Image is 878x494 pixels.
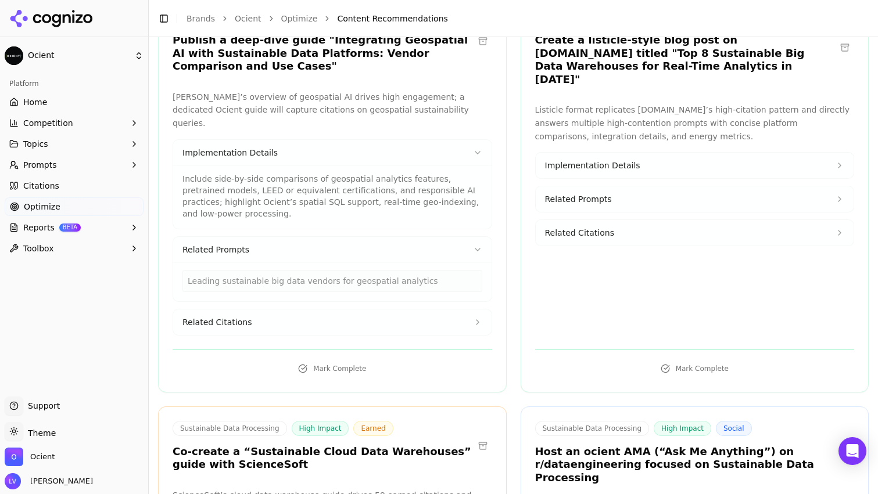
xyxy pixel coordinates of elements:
button: Mark Complete [173,359,492,378]
span: Optimize [24,201,60,212]
span: BETA [59,223,81,232]
span: Competition [23,117,73,129]
h3: Create a listicle-style blog post on [DOMAIN_NAME] titled "Top 8 Sustainable Big Data Warehouses ... [535,34,836,86]
span: Implementation Details [545,160,640,171]
button: Related Prompts [173,237,492,262]
div: Open Intercom Messenger [838,437,866,465]
span: [PERSON_NAME] [26,476,93,486]
span: Topics [23,138,48,150]
span: Earned [353,421,393,436]
h3: Co-create a “Sustainable Cloud Data Warehouses” guide with ScienceSoft [173,445,474,471]
button: Related Citations [536,220,854,246]
button: Implementation Details [173,140,492,165]
span: Sustainable Data Processing [173,421,287,436]
p: [PERSON_NAME]’s overview of geospatial AI drives high engagement; a dedicated Ocient guide will c... [173,91,492,130]
span: Related Prompts [545,193,612,205]
button: ReportsBETA [5,218,144,237]
img: Ocient [5,448,23,466]
button: Topics [5,135,144,153]
button: Archive recommendation [474,437,492,455]
a: Optimize [5,197,144,216]
a: Citations [5,176,144,195]
button: Archive recommendation [836,443,854,462]
span: Home [23,96,47,108]
img: Ocient [5,46,23,65]
a: Optimize [281,13,318,24]
a: Brands [187,14,215,23]
div: Leading sustainable big data vendors for geospatial analytics [182,270,482,292]
h3: Host an ocient AMA (“Ask Me Anything”) on r/dataengineering focused on Sustainable Data Processing [535,445,836,485]
span: Citations [23,180,59,192]
button: Archive recommendation [836,38,854,57]
span: Related Prompts [182,244,249,255]
span: Ocient [28,51,130,61]
button: Archive recommendation [474,32,492,51]
span: Sustainable Data Processing [535,421,650,436]
span: Related Citations [182,316,252,328]
nav: breadcrumb [187,13,845,24]
button: Related Prompts [536,186,854,212]
button: Implementation Details [536,153,854,178]
span: High Impact [292,421,349,436]
span: Reports [23,222,55,233]
button: Competition [5,114,144,132]
a: Ocient [235,13,261,24]
span: Toolbox [23,243,54,254]
a: Home [5,93,144,111]
span: Social [716,421,752,436]
button: Toolbox [5,239,144,258]
span: Theme [23,428,56,438]
button: Mark Complete [535,359,855,378]
img: Leah Valentine [5,473,21,489]
h3: Publish a deep-dive guide "Integrating Geospatial AI with Sustainable Data Platforms: Vendor Comp... [173,34,474,73]
span: Prompts [23,159,57,171]
span: Related Citations [545,227,614,239]
button: Open organization switcher [5,448,55,466]
span: Content Recommendations [337,13,447,24]
span: Support [23,400,60,412]
p: Include side-by-side comparisons of geospatial analytics features, pretrained models, LEED or equ... [182,173,482,219]
span: Ocient [30,452,55,462]
span: Implementation Details [182,147,278,158]
p: Listicle format replicates [DOMAIN_NAME]’s high-citation pattern and directly answers multiple hi... [535,103,855,143]
button: Open user button [5,473,93,489]
button: Related Citations [173,309,492,335]
div: Platform [5,74,144,93]
button: Prompts [5,156,144,174]
span: High Impact [654,421,711,436]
